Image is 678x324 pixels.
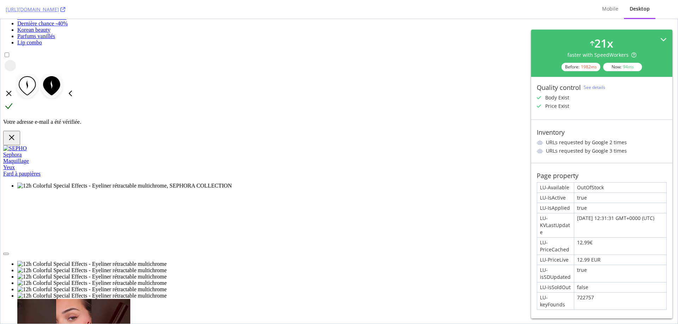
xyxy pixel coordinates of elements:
div: 94 ms [623,64,634,70]
div: LU-IsActive [537,193,574,203]
img: 12h Colorful Special Effects - Eyeliner rétractable multichrome [17,274,166,280]
img: 12h Colorful Special Effects - Eyeliner rétractable multichrome, SEPHORA COLLECTION [17,164,232,170]
img: 12h Colorful Special Effects - Eyeliner rétractable multichrome [17,255,166,261]
div: OutOfStock [574,183,666,192]
a: Lip combo [17,20,42,26]
div: faster with SpeedWorkers [567,51,636,59]
div: Inventory [537,128,565,136]
a: [URL][DOMAIN_NAME] [6,6,65,13]
div: Page property [537,172,578,179]
div: Mobile [602,5,618,12]
div: Before: [561,63,600,71]
div: LU-Available [537,183,574,192]
div: LU-keyFounds [537,293,574,310]
div: true [574,203,666,213]
div: true [574,193,666,203]
div: LU-IsApplied [537,203,574,213]
img: 12h Colorful Special Effects - Eyeliner rétractable multichrome [17,248,166,255]
a: Parfums vanillés [17,14,55,20]
a: Maquillage [3,139,29,145]
div: LU-KVLastUpdate [537,213,574,237]
a: Dernière chance -40% [17,1,67,7]
button: Close [3,112,20,126]
div: Price Exist [545,103,569,110]
img: SEPHO [3,126,26,133]
div: 722757 [574,293,666,310]
img: 12h Colorful Special Effects - Eyeliner rétractable multichrome [17,267,166,274]
div: [DATE] 12:31:31 GMT+0000 (UTC) [574,213,666,237]
div: LU-isSoldOut [537,282,574,292]
div: 21 x [594,35,613,51]
a: Sephora [3,133,21,139]
div: 12.99 EUR [574,255,666,265]
div: LU-isSDUpdated [537,265,574,282]
div: true [574,265,666,282]
li: URLs requested by Google 2 times [537,139,667,146]
div: Now: [603,63,642,71]
img: 12h Colorful Special Effects - Eyeliner rétractable multichrome [17,261,166,267]
div: false [574,282,666,292]
a: Korean beauty [17,8,50,14]
a: Fard à paupières [3,152,40,158]
div: 1982 ms [581,64,597,70]
button: Go previous [3,234,8,236]
div: Body Exist [545,94,569,101]
li: URLs requested by Google 3 times [537,147,667,154]
div: LU-PriceLive [537,255,574,265]
div: LU-PriceCached [537,238,574,255]
div: Quality control [537,84,581,91]
div: 12,99€ [574,238,666,255]
p: Votre adresse e-mail a été vérifiée. [3,100,674,106]
div: Desktop [630,5,650,12]
a: Yeux [3,145,14,151]
a: See details [584,84,605,90]
img: 12h Colorful Special Effects - Eyeliner rétractable multichrome [17,242,166,248]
